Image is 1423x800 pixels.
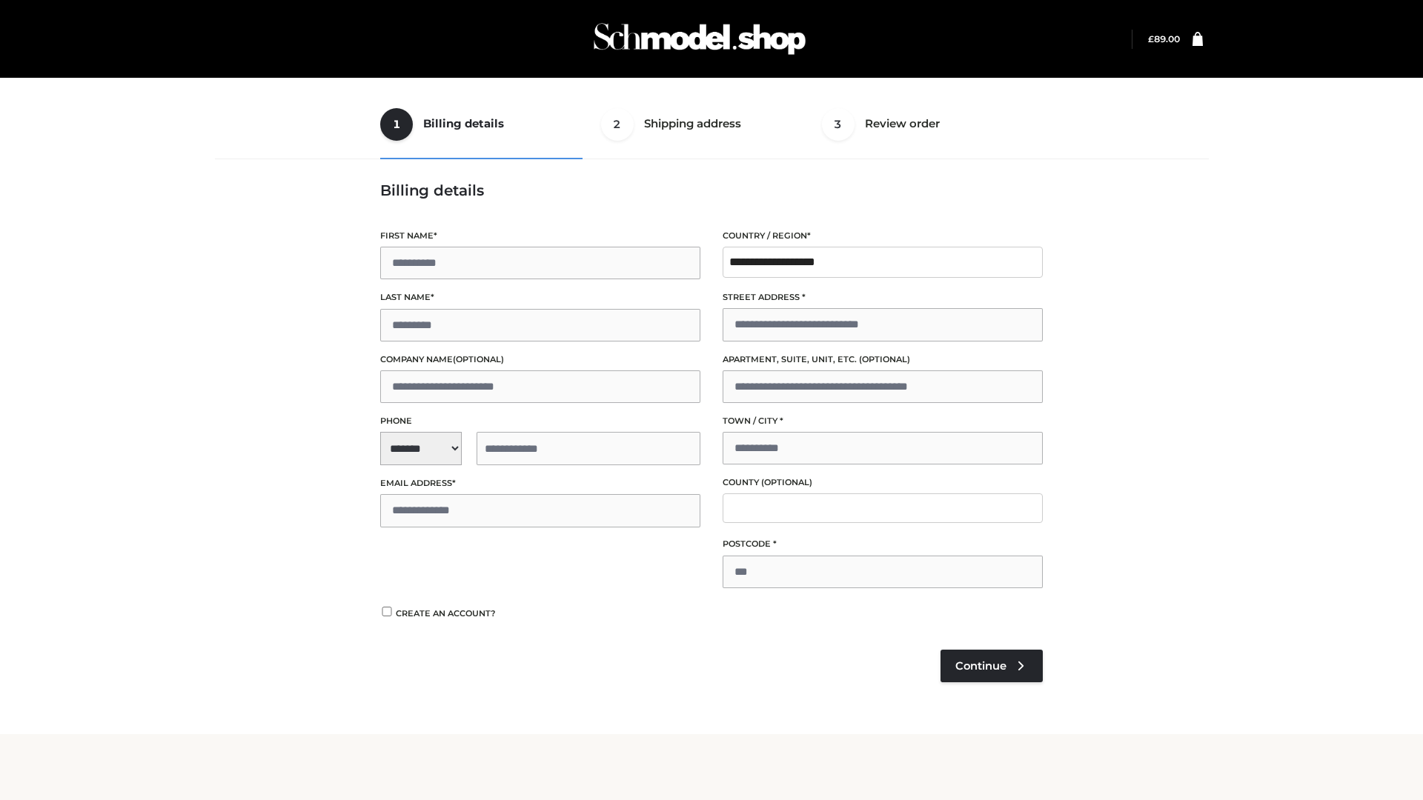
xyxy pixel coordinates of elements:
[588,10,811,68] img: Schmodel Admin 964
[723,476,1043,490] label: County
[859,354,910,364] span: (optional)
[380,290,700,304] label: Last name
[380,476,700,490] label: Email address
[380,414,700,428] label: Phone
[955,659,1006,673] span: Continue
[396,608,496,619] span: Create an account?
[723,290,1043,304] label: Street address
[453,354,504,364] span: (optional)
[380,181,1043,199] h3: Billing details
[380,229,700,243] label: First name
[380,353,700,367] label: Company name
[723,229,1043,243] label: Country / Region
[1148,33,1154,44] span: £
[1148,33,1180,44] a: £89.00
[723,414,1043,428] label: Town / City
[1148,33,1180,44] bdi: 89.00
[941,650,1043,682] a: Continue
[761,477,812,487] span: (optional)
[723,537,1043,551] label: Postcode
[380,607,394,616] input: Create an account?
[723,353,1043,367] label: Apartment, suite, unit, etc.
